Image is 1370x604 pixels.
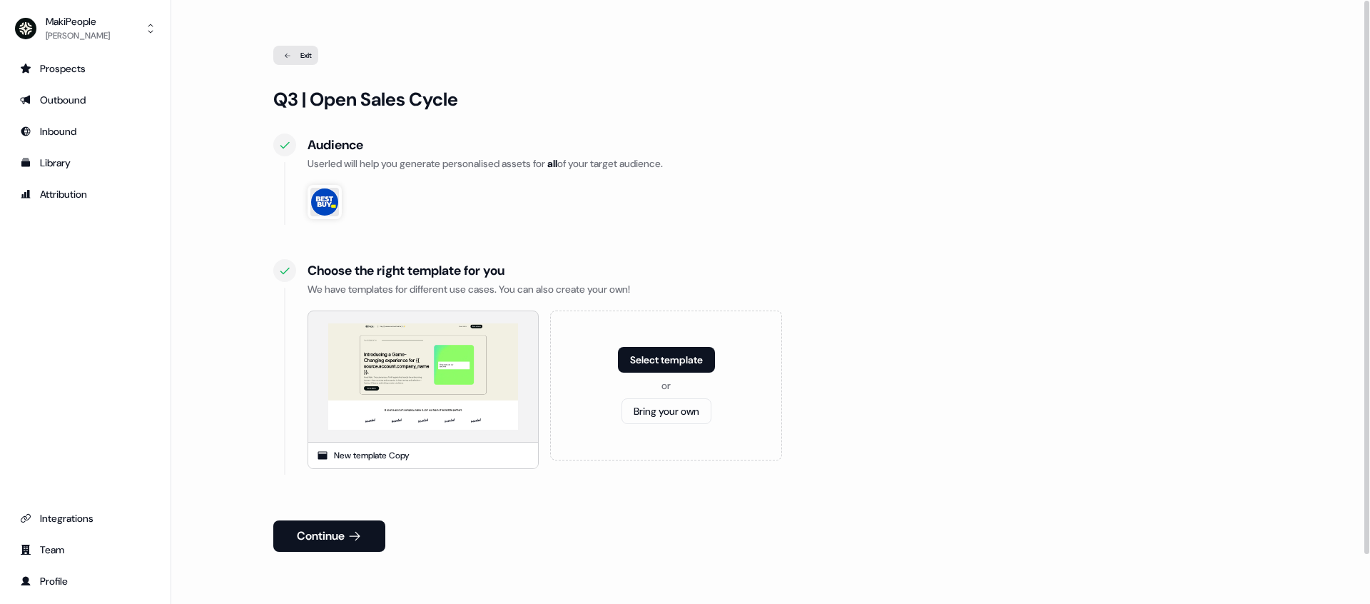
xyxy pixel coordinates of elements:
div: Q3 | Open Sales Cycle [273,88,1269,111]
div: MakiPeople [46,14,110,29]
a: Go to prospects [11,57,159,80]
div: New template Copy [334,448,410,463]
div: Userled will help you generate personalised assets for of your target audience. [308,156,1269,171]
div: Prospects [20,61,151,76]
a: Go to templates [11,151,159,174]
div: Choose the right template for you [308,262,1269,279]
a: Go to integrations [11,507,159,530]
div: Library [20,156,151,170]
div: Profile [20,574,151,588]
button: Select template [618,347,715,373]
div: Inbound [20,124,151,139]
a: Exit [273,46,1269,65]
a: Go to attribution [11,183,159,206]
a: Go to team [11,538,159,561]
button: Continue [273,520,385,552]
div: Attribution [20,187,151,201]
div: [PERSON_NAME] [46,29,110,43]
button: Bring your own [621,398,711,424]
div: Audience [308,136,1269,153]
div: We have templates for different use cases. You can also create your own! [308,282,1269,296]
div: Integrations [20,511,151,525]
div: Team [20,543,151,557]
button: MakiPeople[PERSON_NAME] [11,11,159,46]
img: asset preview [320,315,527,439]
a: Go to outbound experience [11,89,159,111]
div: Outbound [20,93,151,107]
a: Go to profile [11,570,159,593]
a: Go to Inbound [11,120,159,143]
b: all [547,157,557,170]
div: Exit [273,46,318,65]
div: or [661,378,671,393]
